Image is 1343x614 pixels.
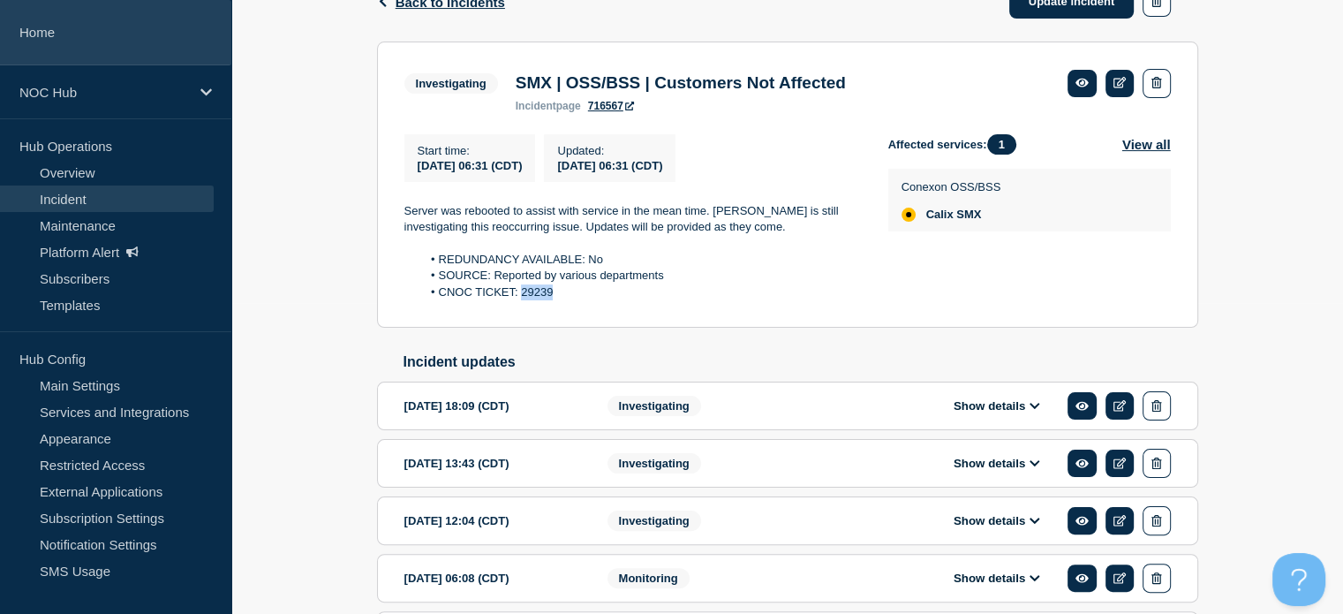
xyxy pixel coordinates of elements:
span: incident [516,100,556,112]
span: Investigating [607,396,701,416]
span: Investigating [607,511,701,531]
h2: Incident updates [404,354,1198,370]
span: Calix SMX [926,208,982,222]
p: page [516,100,581,112]
li: SOURCE: Reported by various departments [421,268,860,284]
div: [DATE] 06:08 (CDT) [404,564,581,593]
span: [DATE] 06:31 (CDT) [418,159,523,172]
button: Show details [948,513,1045,528]
div: [DATE] 12:04 (CDT) [404,506,581,535]
div: affected [902,208,916,222]
p: Conexon OSS/BSS [902,180,1001,193]
button: View all [1122,134,1171,155]
div: [DATE] 13:43 (CDT) [404,449,581,478]
span: Monitoring [607,568,690,588]
a: 716567 [588,100,634,112]
p: NOC Hub [19,85,189,100]
p: Updated : [557,144,662,157]
li: REDUNDANCY AVAILABLE: No [421,252,860,268]
div: [DATE] 18:09 (CDT) [404,391,581,421]
h3: SMX | OSS/BSS | Customers Not Affected [516,73,846,93]
button: Show details [948,456,1045,471]
iframe: Help Scout Beacon - Open [1272,553,1325,606]
button: Show details [948,571,1045,586]
li: CNOC TICKET: 29239 [421,284,860,300]
button: Show details [948,398,1045,413]
p: Start time : [418,144,523,157]
div: [DATE] 06:31 (CDT) [557,157,662,172]
span: Investigating [404,73,498,94]
span: Affected services: [888,134,1025,155]
p: Server was rebooted to assist with service in the mean time. [PERSON_NAME] is still investigating... [404,203,860,236]
span: Investigating [607,453,701,474]
span: 1 [987,134,1016,155]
